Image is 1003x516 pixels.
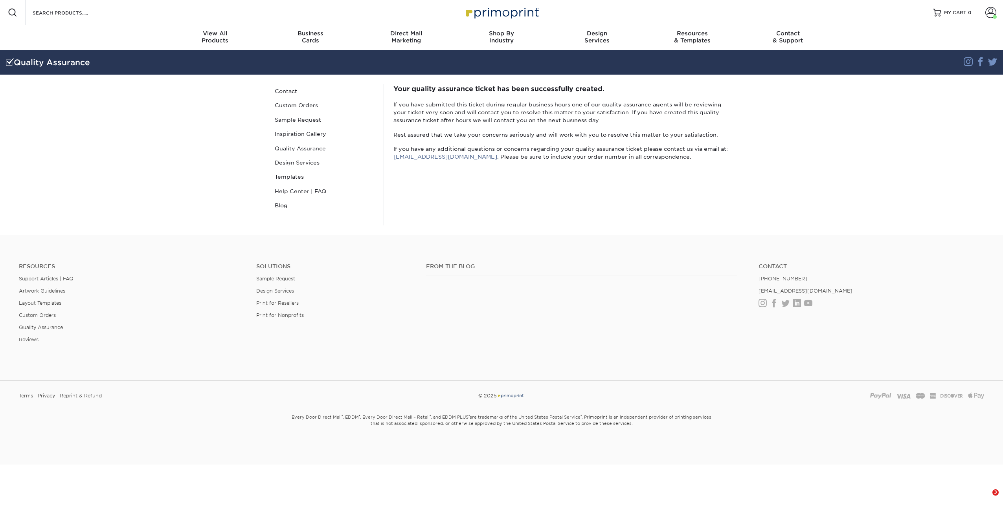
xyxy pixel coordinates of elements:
div: & Templates [645,30,740,44]
sup: ® [468,414,470,418]
a: Shop ByIndustry [454,25,549,50]
a: Print for Nonprofits [256,312,304,318]
a: Contact& Support [740,25,836,50]
a: [PHONE_NUMBER] [759,276,807,282]
a: Quality Assurance [272,141,378,156]
img: Primoprint [497,393,524,399]
a: View AllProducts [167,25,263,50]
a: Artwork Guidelines [19,288,65,294]
a: Print for Resellers [256,300,299,306]
a: DesignServices [549,25,645,50]
small: Every Door Direct Mail , EDDM , Every Door Direct Mail – Retail , and EDDM PLUS are trademarks of... [272,411,731,446]
a: Custom Orders [272,98,378,112]
span: Contact [740,30,836,37]
span: Shop By [454,30,549,37]
a: Blog [272,198,378,212]
a: Quality Assurance [19,324,63,330]
a: Privacy [38,390,55,402]
span: 3 [992,489,999,496]
p: Rest assured that we take your concerns seriously and will work with you to resolve this matter t... [393,131,728,139]
img: Primoprint [462,4,541,21]
a: Design Services [272,156,378,170]
a: Resources& Templates [645,25,740,50]
span: 0 [968,10,972,15]
a: Contact [272,84,378,98]
a: Reviews [19,337,39,342]
a: Sample Request [256,276,295,282]
sup: ® [359,414,360,418]
a: Templates [272,170,378,184]
a: Inspiration Gallery [272,127,378,141]
a: Reprint & Refund [60,390,102,402]
sup: ® [430,414,431,418]
a: [EMAIL_ADDRESS][DOMAIN_NAME] [759,288,852,294]
a: Sample Request [272,113,378,127]
iframe: Intercom live chat [976,489,995,508]
p: If you have any additional questions or concerns regarding your quality assurance ticket please c... [393,145,728,161]
h4: Resources [19,263,244,270]
a: Custom Orders [19,312,56,318]
span: Design [549,30,645,37]
div: Products [167,30,263,44]
div: Services [549,30,645,44]
p: If you have submitted this ticket during regular business hours one of our quality assurance agen... [393,101,728,124]
a: Support Articles | FAQ [19,276,73,282]
a: [EMAIL_ADDRESS][DOMAIN_NAME] [393,154,497,160]
div: Marketing [358,30,454,44]
a: Layout Templates [19,300,61,306]
div: Industry [454,30,549,44]
sup: ® [342,414,343,418]
span: Business [263,30,358,37]
input: SEARCH PRODUCTS..... [32,8,108,17]
a: Terms [19,390,33,402]
a: Direct MailMarketing [358,25,454,50]
span: Direct Mail [358,30,454,37]
a: Design Services [256,288,294,294]
span: MY CART [944,9,966,16]
strong: Your quality assurance ticket has been successfully created. [393,85,604,93]
div: & Support [740,30,836,44]
sup: ® [580,414,582,418]
span: View All [167,30,263,37]
div: Cards [263,30,358,44]
h4: Solutions [256,263,414,270]
a: Help Center | FAQ [272,184,378,198]
span: Resources [645,30,740,37]
h4: From the Blog [426,263,737,270]
div: © 2025 [339,390,665,402]
a: Contact [759,263,984,270]
a: BusinessCards [263,25,358,50]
